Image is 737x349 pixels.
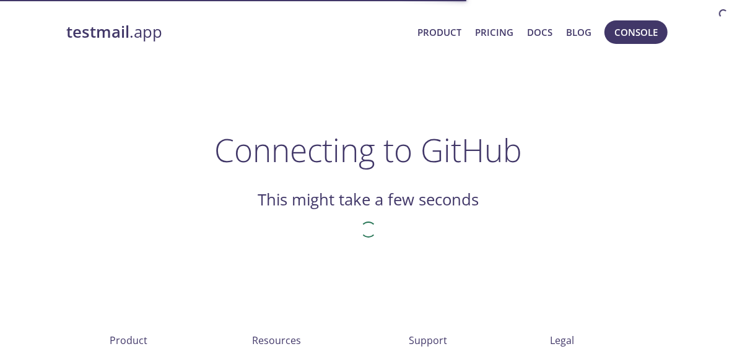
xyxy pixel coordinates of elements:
[417,24,461,40] a: Product
[215,131,523,168] h1: Connecting to GitHub
[614,24,658,40] span: Console
[252,334,301,347] span: Resources
[258,189,479,210] h2: This might take a few seconds
[66,22,408,43] a: testmail.app
[110,334,147,347] span: Product
[550,334,574,347] span: Legal
[566,24,591,40] a: Blog
[527,24,552,40] a: Docs
[66,21,129,43] strong: testmail
[604,20,668,44] button: Console
[475,24,513,40] a: Pricing
[409,334,447,347] span: Support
